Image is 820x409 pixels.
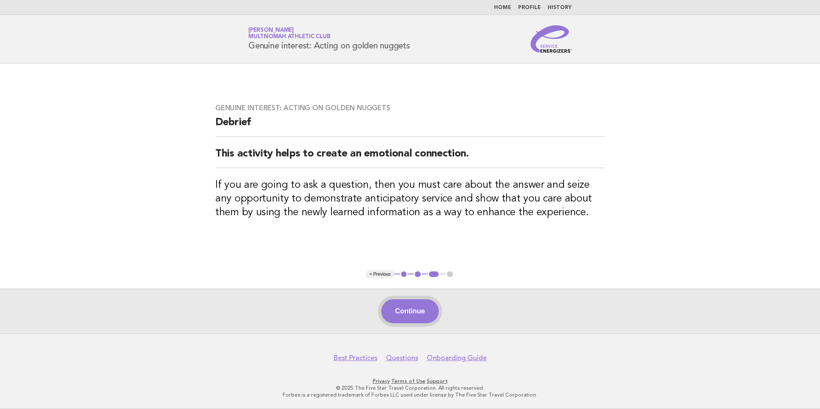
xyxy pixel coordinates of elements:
[215,147,605,168] h2: This activity helps to create an emotional connection.
[248,27,330,39] a: [PERSON_NAME]Multnomah Athletic Club
[518,5,541,10] a: Profile
[427,378,448,384] a: Support
[413,270,422,279] button: 2
[531,25,572,53] img: Service Energizers
[366,270,394,279] button: < Previous
[427,354,487,362] a: Onboarding Guide
[428,270,440,279] button: 3
[248,28,410,50] h1: Genuine interest: Acting on golden nuggets
[248,34,330,40] span: Multnomah Athletic Club
[400,270,408,279] button: 1
[215,104,605,112] h3: Genuine interest: Acting on golden nuggets
[494,5,511,10] a: Home
[381,299,438,323] button: Continue
[334,354,377,362] a: Best Practices
[148,378,672,385] p: · ·
[386,354,418,362] a: Questions
[148,391,672,398] p: Forbes is a registered trademark of Forbes LLC used under license by The Five Star Travel Corpora...
[215,178,605,220] h3: If you are going to ask a question, then you must care about the answer and seize any opportunity...
[148,385,672,391] p: © 2025 The Five Star Travel Corporation. All rights reserved.
[373,378,390,384] a: Privacy
[391,378,425,384] a: Terms of Use
[215,116,605,137] h2: Debrief
[548,5,572,10] a: History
